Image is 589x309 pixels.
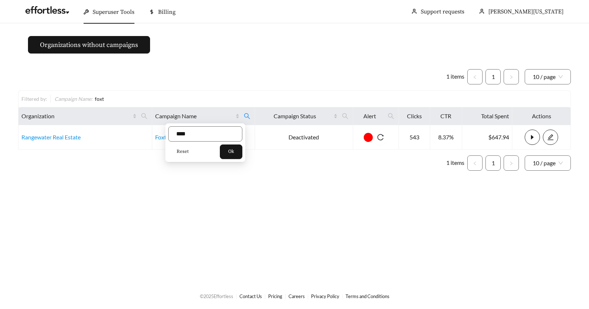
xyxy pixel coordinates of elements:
[289,293,305,299] a: Careers
[525,155,571,171] div: Page Size
[158,8,176,16] span: Billing
[467,155,483,171] li: Previous Page
[504,155,519,171] button: right
[446,69,464,84] li: 1 items
[356,112,384,120] span: Alert
[467,69,483,84] li: Previous Page
[241,110,253,122] span: search
[342,113,348,119] span: search
[40,40,138,50] span: Organizations without campaigns
[504,69,519,84] li: Next Page
[486,70,500,84] a: 1
[467,155,483,171] button: left
[258,112,332,120] span: Campaign Status
[543,134,558,140] span: edit
[141,113,148,119] span: search
[399,125,430,150] td: 543
[385,110,397,122] span: search
[533,70,563,84] span: 10 / page
[473,161,477,166] span: left
[533,156,563,170] span: 10 / page
[21,95,51,103] div: Filtered by:
[244,113,250,119] span: search
[430,107,462,125] th: CTR
[421,8,464,15] a: Support requests
[200,293,233,299] span: © 2025 Effortless
[346,293,390,299] a: Terms and Conditions
[504,155,519,171] li: Next Page
[462,107,512,125] th: Total Spent
[512,107,571,125] th: Actions
[95,96,104,102] span: foxt
[388,113,394,119] span: search
[473,75,477,79] span: left
[168,144,197,159] button: Reset
[525,130,540,145] button: caret-right
[525,134,540,140] span: caret-right
[488,8,564,15] span: [PERSON_NAME][US_STATE]
[373,130,388,145] button: reload
[467,69,483,84] button: left
[21,112,131,120] span: Organization
[509,75,513,79] span: right
[543,134,558,140] a: edit
[268,293,282,299] a: Pricing
[399,107,430,125] th: Clicks
[509,161,513,166] span: right
[373,134,388,140] span: reload
[93,8,134,16] span: Superuser Tools
[486,156,500,170] a: 1
[228,148,234,155] span: Ok
[21,134,81,140] a: Rangewater Real Estate
[255,125,353,150] td: Deactivated
[525,69,571,84] div: Page Size
[55,96,93,102] span: Campaign Name :
[339,110,351,122] span: search
[28,36,150,54] button: Organizations without campaigns
[138,110,150,122] span: search
[177,148,189,155] span: Reset
[462,125,512,150] td: $647.94
[485,69,501,84] li: 1
[543,130,558,145] button: edit
[430,125,462,150] td: 8.37%
[504,69,519,84] button: right
[155,112,234,120] span: Campaign Name
[485,155,501,171] li: 1
[239,293,262,299] a: Contact Us
[220,144,242,159] button: Ok
[446,155,464,171] li: 1 items
[155,134,219,140] a: Foxtail [PERSON_NAME]
[311,293,339,299] a: Privacy Policy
